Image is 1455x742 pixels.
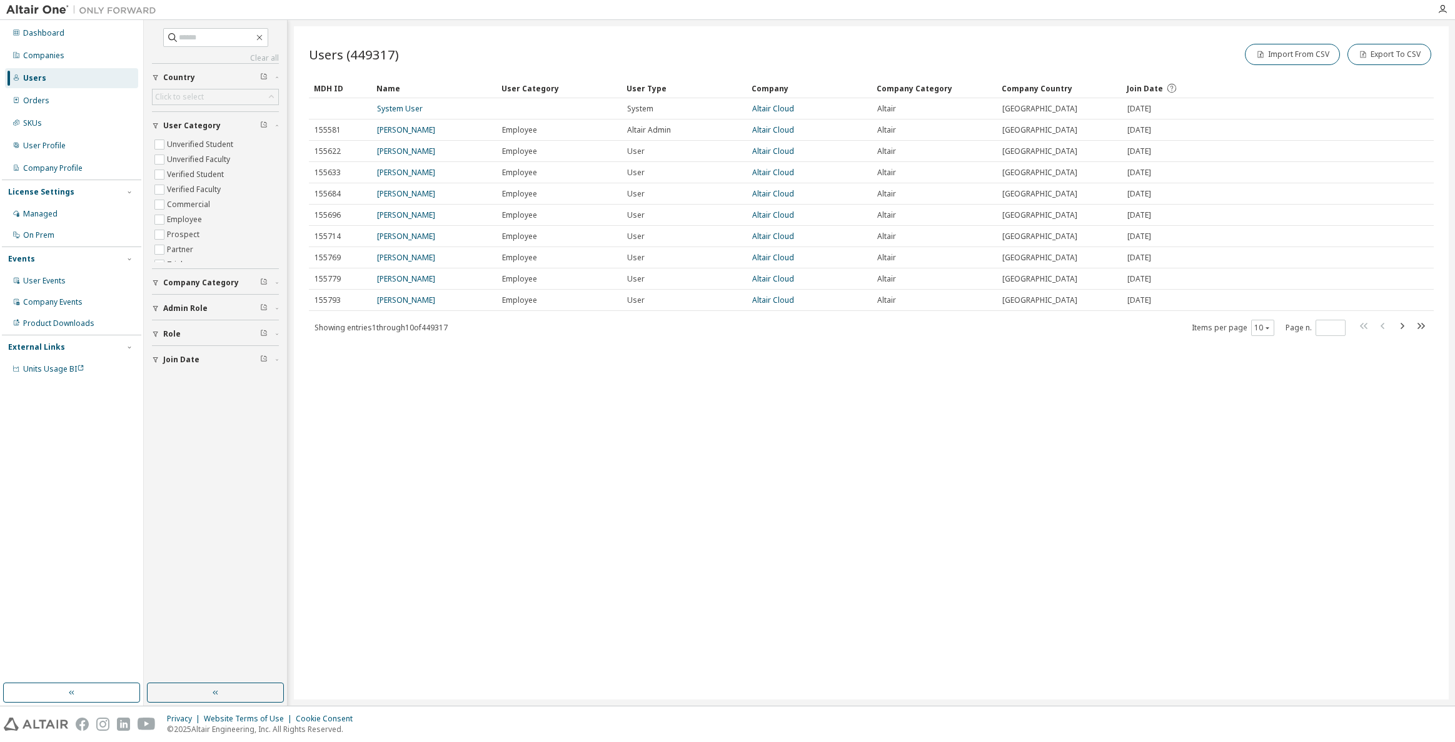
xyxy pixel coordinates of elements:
div: Companies [23,51,64,61]
div: Users [23,73,46,83]
span: Employee [502,168,537,178]
span: 155622 [315,146,341,156]
a: System User [377,103,423,114]
span: Showing entries 1 through 10 of 449317 [315,322,448,333]
div: Events [8,254,35,264]
span: Page n. [1286,320,1346,336]
label: Unverified Student [167,137,236,152]
a: [PERSON_NAME] [377,146,435,156]
img: altair_logo.svg [4,718,68,731]
div: User Category [501,78,617,98]
label: Unverified Faculty [167,152,233,167]
div: Company Profile [23,163,83,173]
img: linkedin.svg [117,718,130,731]
a: [PERSON_NAME] [377,273,435,284]
button: Country [152,64,279,91]
div: On Prem [23,230,54,240]
button: User Category [152,112,279,140]
label: Verified Student [167,167,226,182]
span: [DATE] [1127,253,1151,263]
span: Admin Role [163,303,208,313]
span: Altair [877,231,896,241]
button: Import From CSV [1245,44,1340,65]
span: [DATE] [1127,274,1151,284]
span: 155581 [315,125,341,135]
a: Altair Cloud [752,210,794,220]
a: Altair Cloud [752,146,794,156]
div: User Profile [23,141,66,151]
span: Altair [877,253,896,263]
button: Company Category [152,269,279,297]
div: Dashboard [23,28,64,38]
a: Altair Cloud [752,252,794,263]
span: Employee [502,274,537,284]
span: Clear filter [260,329,268,339]
div: Privacy [167,714,204,724]
span: [GEOGRAPHIC_DATA] [1002,295,1077,305]
span: [DATE] [1127,210,1151,220]
img: Altair One [6,4,163,16]
label: Prospect [167,227,202,242]
span: User [627,231,645,241]
span: Altair [877,295,896,305]
a: Altair Cloud [752,103,794,114]
div: SKUs [23,118,42,128]
span: [DATE] [1127,231,1151,241]
span: Employee [502,295,537,305]
span: Join Date [163,355,199,365]
label: Commercial [167,197,213,212]
span: Items per page [1192,320,1274,336]
span: Clear filter [260,73,268,83]
div: Company [752,78,867,98]
span: [GEOGRAPHIC_DATA] [1002,274,1077,284]
label: Employee [167,212,204,227]
span: [DATE] [1127,146,1151,156]
a: [PERSON_NAME] [377,231,435,241]
div: User Events [23,276,66,286]
span: 155714 [315,231,341,241]
span: Clear filter [260,121,268,131]
div: Click to select [155,92,204,102]
span: [DATE] [1127,125,1151,135]
span: [GEOGRAPHIC_DATA] [1002,125,1077,135]
span: Employee [502,146,537,156]
span: [GEOGRAPHIC_DATA] [1002,189,1077,199]
span: Altair Admin [627,125,671,135]
span: System [627,104,653,114]
div: User Type [627,78,742,98]
button: Export To CSV [1347,44,1431,65]
div: Click to select [153,89,278,104]
div: Website Terms of Use [204,714,296,724]
span: Company Category [163,278,239,288]
span: Altair [877,125,896,135]
a: [PERSON_NAME] [377,295,435,305]
a: [PERSON_NAME] [377,167,435,178]
a: [PERSON_NAME] [377,125,435,135]
span: Clear filter [260,355,268,365]
div: Product Downloads [23,318,94,328]
span: [DATE] [1127,189,1151,199]
span: Altair [877,274,896,284]
div: Managed [23,209,58,219]
span: Join Date [1127,83,1163,94]
span: Altair [877,210,896,220]
span: 155769 [315,253,341,263]
span: Clear filter [260,278,268,288]
a: [PERSON_NAME] [377,210,435,220]
span: Employee [502,210,537,220]
span: [DATE] [1127,168,1151,178]
span: Employee [502,253,537,263]
span: [GEOGRAPHIC_DATA] [1002,253,1077,263]
p: © 2025 Altair Engineering, Inc. All Rights Reserved. [167,724,360,734]
span: Altair [877,189,896,199]
span: Employee [502,189,537,199]
div: License Settings [8,187,74,197]
span: [GEOGRAPHIC_DATA] [1002,168,1077,178]
span: 155684 [315,189,341,199]
span: [GEOGRAPHIC_DATA] [1002,231,1077,241]
label: Trial [167,257,185,272]
svg: Date when the user was first added or directly signed up. If the user was deleted and later re-ad... [1166,83,1177,94]
button: Join Date [152,346,279,374]
a: Altair Cloud [752,125,794,135]
img: instagram.svg [96,718,109,731]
